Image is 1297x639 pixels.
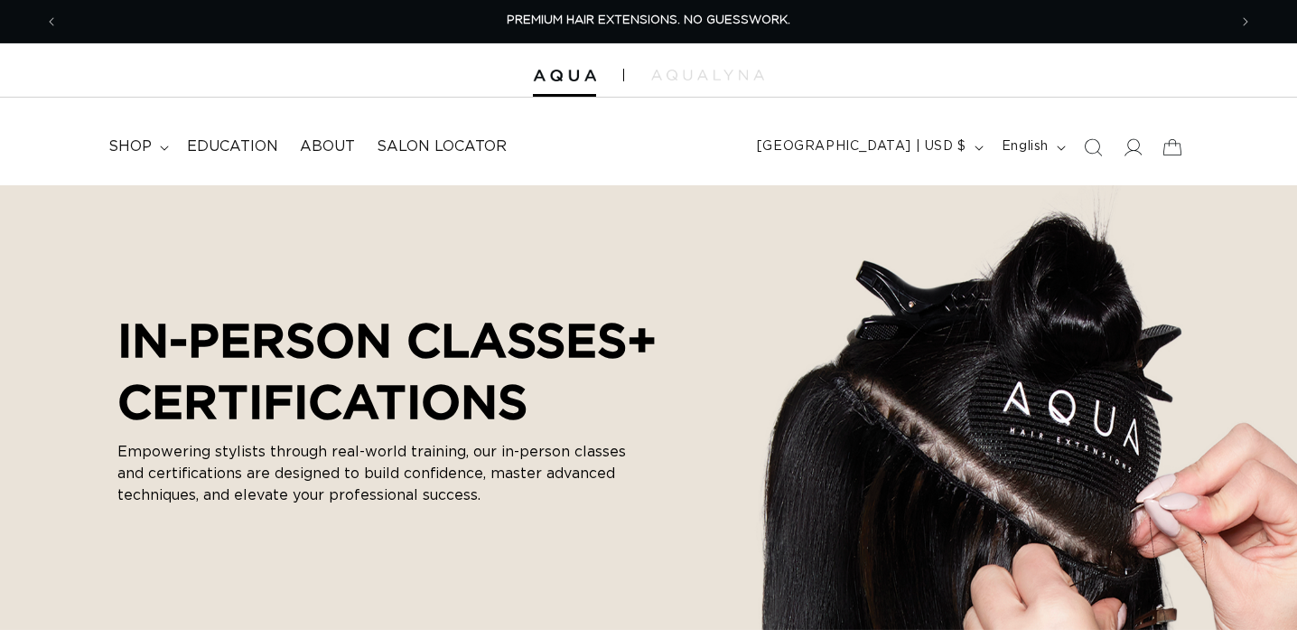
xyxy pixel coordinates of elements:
[507,14,790,26] span: PREMIUM HAIR EXTENSIONS. NO GUESSWORK.
[991,130,1073,164] button: English
[98,127,176,167] summary: shop
[1226,5,1265,39] button: Next announcement
[289,127,366,167] a: About
[300,137,355,156] span: About
[533,70,596,82] img: Aqua Hair Extensions
[176,127,289,167] a: Education
[746,130,991,164] button: [GEOGRAPHIC_DATA] | USD $
[1002,137,1049,156] span: English
[377,137,507,156] span: Salon Locator
[187,137,278,156] span: Education
[757,137,966,156] span: [GEOGRAPHIC_DATA] | USD $
[1073,127,1113,167] summary: Search
[108,137,152,156] span: shop
[117,441,641,506] p: Empowering stylists through real-world training, our in-person classes and certifications are des...
[651,70,764,80] img: aqualyna.com
[117,309,732,432] p: IN-PERSON CLASSES+ CERTIFICATIONS
[32,5,71,39] button: Previous announcement
[366,127,518,167] a: Salon Locator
